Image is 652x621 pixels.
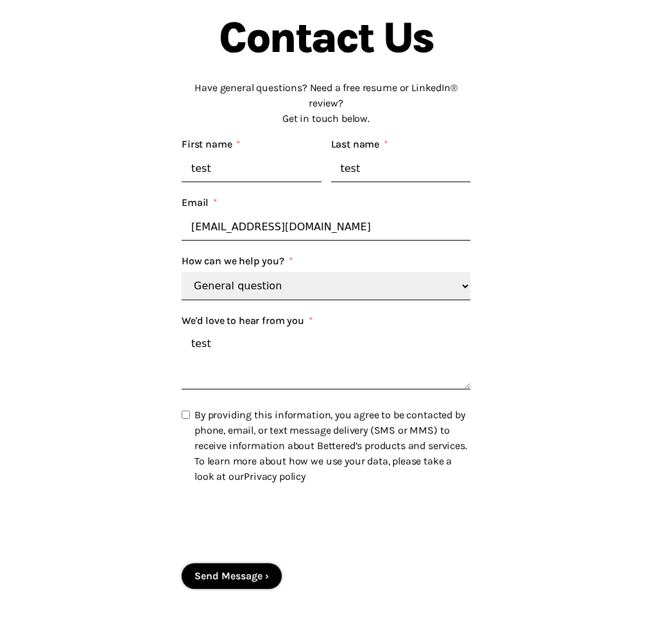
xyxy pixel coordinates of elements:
[182,332,470,389] textarea: We'd love to hear from you
[331,137,388,152] label: Last name
[194,407,467,484] p: By providing this information, you agree to be contacted by phone, email, or text message deliver...
[182,411,190,419] input: Terms and Conditions: By providing this information, you agree to be contacted by phone, email, o...
[182,80,470,126] p: Have general questions? Need a free resume or LinkedIn® review? Get in touch below.
[182,563,282,589] button: Send Message
[182,155,322,182] input: John
[182,313,313,328] label: We'd love to hear from you
[182,272,470,300] select: How can we help you?
[182,402,470,484] label: Terms and Conditions: By providing this information, you agree to be contacted by phone, email, o...
[182,253,293,269] label: How can we help you?
[182,137,241,152] label: First name
[182,195,218,210] label: Email
[331,155,471,182] input: Smith
[182,16,470,60] h1: Contact Us
[182,500,377,550] iframe: reCAPTCHA
[182,214,470,241] input: Email
[244,470,305,482] a: Privacy policy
